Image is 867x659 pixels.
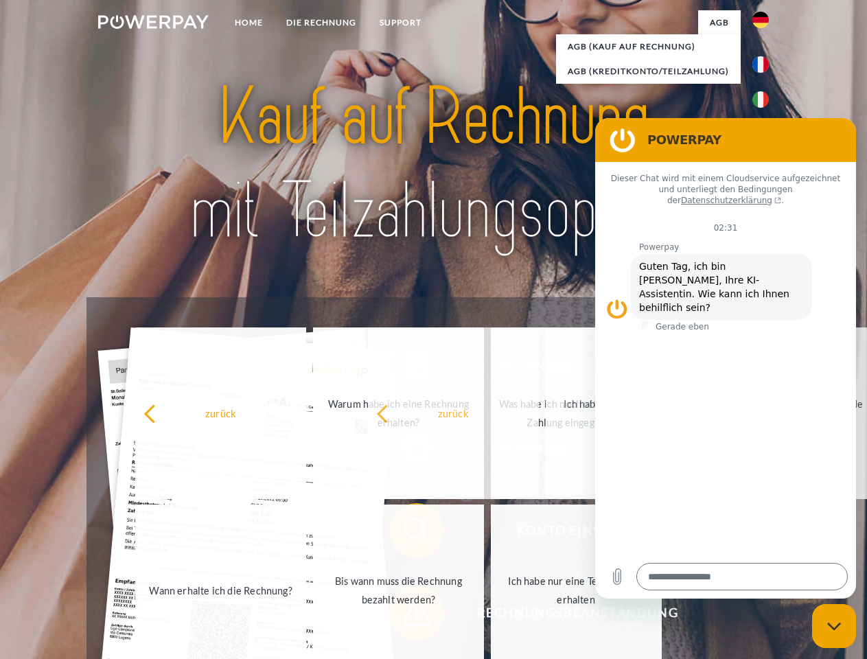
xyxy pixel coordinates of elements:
div: zurück [143,404,298,422]
img: it [752,91,769,108]
img: title-powerpay_de.svg [131,66,736,263]
div: Ich habe die Rechnung bereits bezahlt [554,395,708,432]
img: fr [752,56,769,73]
div: Bis wann muss die Rechnung bezahlt werden? [321,572,476,609]
div: Warum habe ich eine Rechnung erhalten? [321,395,476,432]
div: Ich habe nur eine Teillieferung erhalten [499,572,654,609]
a: AGB (Kreditkonto/Teilzahlung) [556,59,741,84]
div: zurück [376,404,531,422]
a: agb [698,10,741,35]
img: de [752,12,769,28]
img: logo-powerpay-white.svg [98,15,209,29]
a: Home [223,10,275,35]
iframe: Messaging-Fenster [595,118,856,599]
iframe: Schaltfläche zum Öffnen des Messaging-Fensters; Konversation läuft [812,604,856,648]
a: AGB (Kauf auf Rechnung) [556,34,741,59]
a: DIE RECHNUNG [275,10,368,35]
a: SUPPORT [368,10,433,35]
div: Wann erhalte ich die Rechnung? [143,581,298,599]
